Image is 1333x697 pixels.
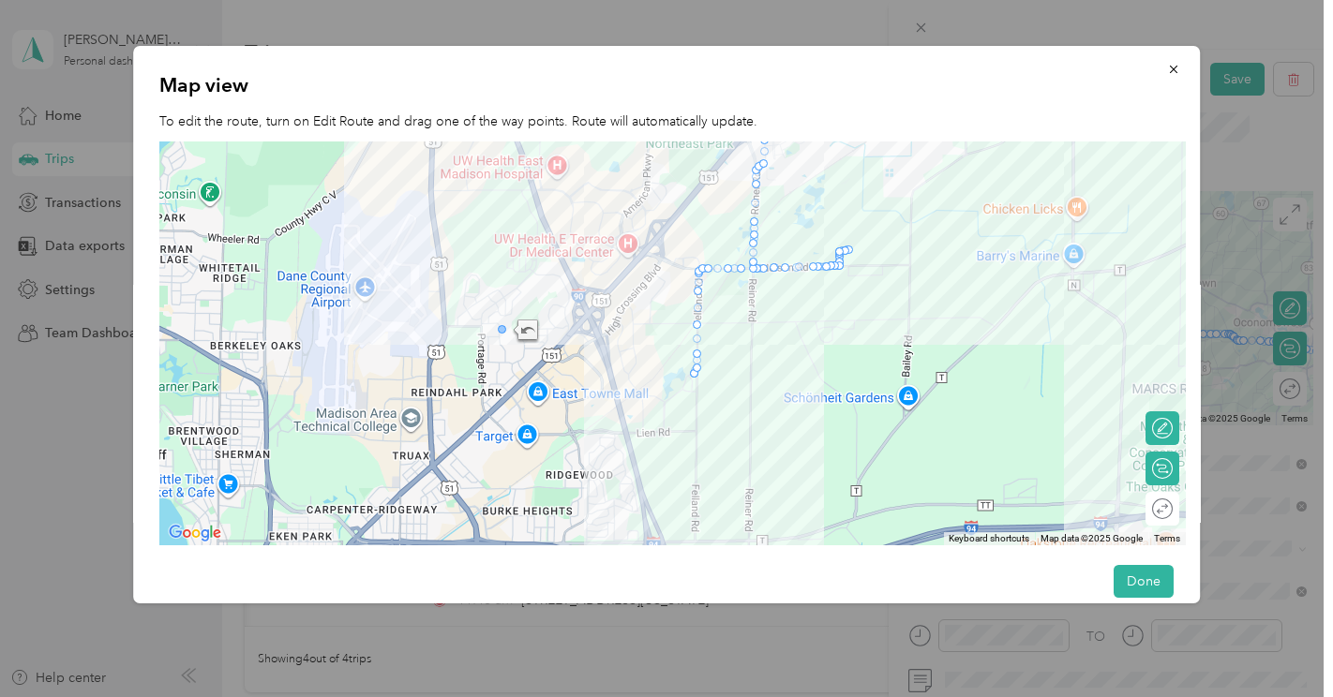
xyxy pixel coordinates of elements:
[1114,565,1174,598] button: Done
[1228,592,1333,697] iframe: Everlance-gr Chat Button Frame
[513,319,541,348] button: Undo last edit
[164,521,226,545] img: Google
[159,72,1174,98] p: Map view
[1041,533,1143,543] span: Map data ©2025 Google
[164,521,226,545] a: Open this area in Google Maps (opens a new window)
[159,111,1174,131] p: To edit the route, turn on Edit Route and drag one of the way points. Route will automatically up...
[949,532,1029,545] button: Keyboard shortcuts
